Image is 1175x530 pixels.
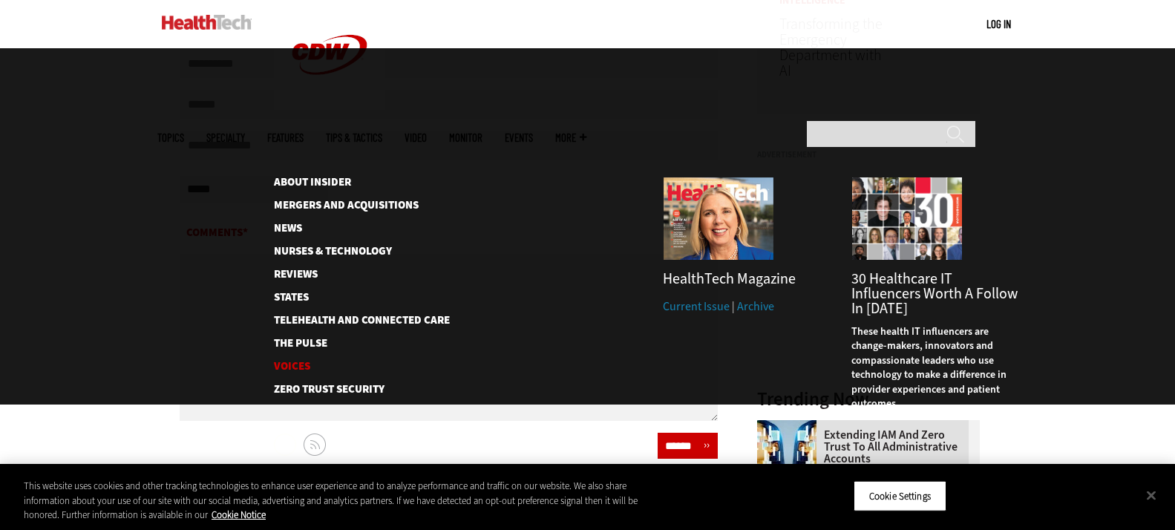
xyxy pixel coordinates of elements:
img: abstract image of woman with pixelated face [757,420,816,480]
h3: HealthTech Magazine [663,272,829,287]
a: Current Issue [663,298,730,314]
a: The Pulse [274,338,426,349]
button: Cookie Settings [854,480,946,511]
a: About Insider [274,177,426,188]
a: Nurses & Technology [274,246,426,257]
span: | [732,298,735,314]
img: collage of influencers [851,177,963,261]
a: Extending IAM and Zero Trust to All Administrative Accounts [757,429,971,465]
a: Telehealth and Connected Care [274,315,426,326]
a: News [274,223,426,234]
div: User menu [986,16,1011,32]
a: Mergers and Acquisitions [274,200,426,211]
a: Voices [274,361,426,372]
a: More information about your privacy [212,508,266,521]
a: Archive [737,298,774,314]
p: These health IT influencers are change-makers, innovators and compassionate leaders who use techn... [851,324,1018,412]
a: Log in [986,17,1011,30]
img: Summer 2025 cover [663,177,774,261]
a: Reviews [274,269,426,280]
a: Zero Trust Security [274,384,448,395]
a: States [274,292,426,303]
img: Home [162,15,252,30]
a: 30 Healthcare IT Influencers Worth a Follow in [DATE] [851,269,1018,318]
button: Close [1135,479,1168,511]
div: This website uses cookies and other tracking technologies to enhance user experience and to analy... [24,479,647,523]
